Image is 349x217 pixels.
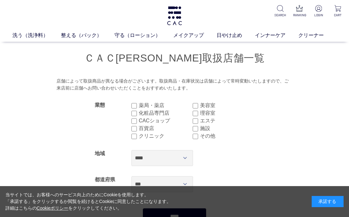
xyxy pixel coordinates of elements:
[312,13,325,18] p: LOGIN
[331,5,344,18] a: CART
[12,32,61,39] a: 洗う（洗浄料）
[56,78,293,91] div: 店舗によって取扱商品が異なる場合がございます。取扱商品・在庫状況は店舗によって常時変動いたしますので、ご来店前に店舗へお問い合わせいただくことをおすすめいたします。
[331,13,344,18] p: CART
[95,177,115,182] label: 都道府県
[5,192,171,212] div: 当サイトでは、お客様へのサービス向上のためにCookieを使用します。 「承諾する」をクリックするか閲覧を続けるとCookieに同意したことになります。 詳細はこちらの をクリックしてください。
[200,132,254,140] label: その他
[139,117,193,125] label: CACショップ
[293,5,306,18] a: RANKING
[139,125,193,132] label: 百貨店
[115,32,173,39] a: 守る（ローション）
[293,13,306,18] p: RANKING
[298,32,337,39] a: クリーナー
[139,102,193,109] label: 薬局・薬店
[37,206,69,211] a: Cookieポリシー
[217,32,255,39] a: 日やけ止め
[274,5,286,18] a: SEARCH
[95,151,105,156] label: 地域
[200,117,254,125] label: エステ
[255,32,298,39] a: インナーケア
[173,32,217,39] a: メイクアップ
[139,132,193,140] label: クリニック
[312,5,325,18] a: LOGIN
[15,51,334,65] h1: ＣＡＣ[PERSON_NAME]取扱店舗一覧
[200,102,254,109] label: 美容室
[200,125,254,132] label: 施設
[274,13,286,18] p: SEARCH
[139,109,193,117] label: 化粧品専門店
[61,32,115,39] a: 整える（パック）
[312,196,344,207] div: 承諾する
[200,109,254,117] label: 理容室
[95,102,105,108] label: 業態
[166,6,183,25] img: logo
